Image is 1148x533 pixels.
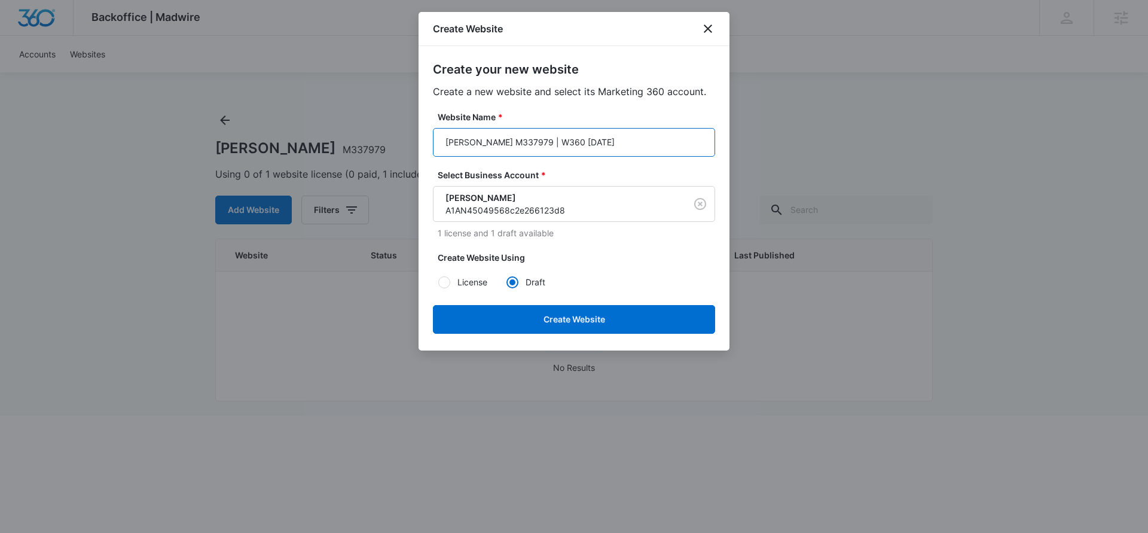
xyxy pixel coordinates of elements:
p: 1 license and 1 draft available [438,227,715,239]
p: [PERSON_NAME] [445,191,669,204]
p: Create a new website and select its Marketing 360 account. [433,84,715,99]
label: Website Name [438,111,720,123]
button: close [701,22,715,36]
label: License [438,276,506,288]
h2: Create your new website [433,60,715,78]
h1: Create Website [433,22,503,36]
label: Select Business Account [438,169,720,181]
button: Create Website [433,305,715,334]
label: Create Website Using [438,251,720,264]
button: Clear [691,194,710,214]
label: Draft [506,276,574,288]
